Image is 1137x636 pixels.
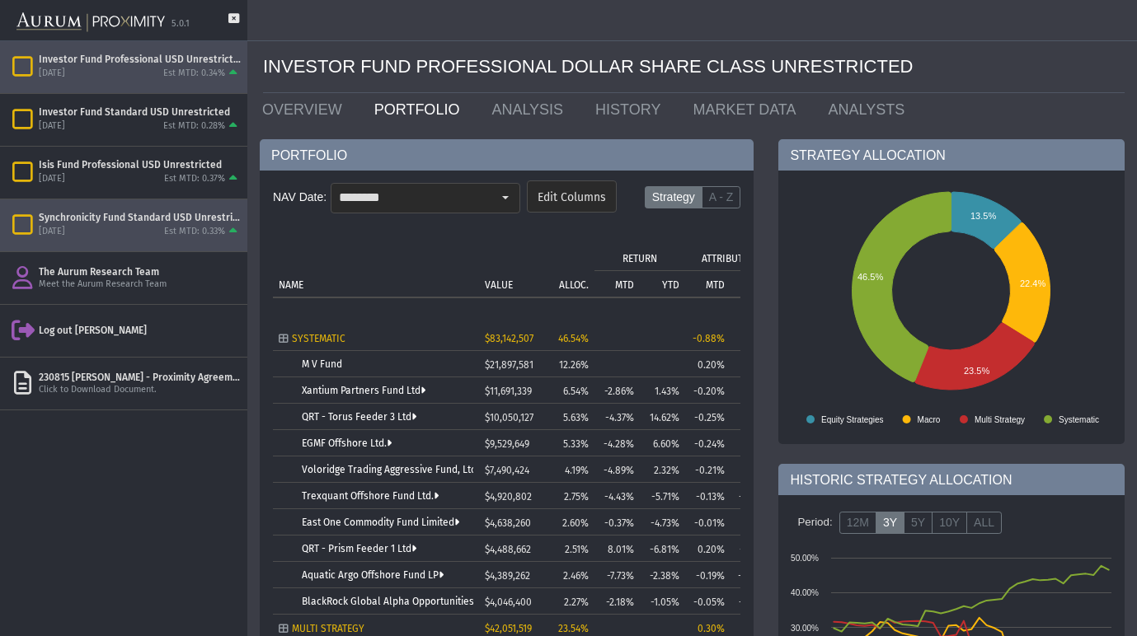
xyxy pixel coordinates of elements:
[594,562,640,588] td: -7.73%
[815,93,924,126] a: ANALYSTS
[16,4,165,40] img: Aurum-Proximity%20white.svg
[485,412,533,423] span: $10,050,127
[164,226,225,238] div: Est MTD: 0.33%
[273,183,331,212] div: NAV Date:
[970,211,996,221] text: 13.5%
[904,512,933,535] label: 5Y
[485,386,532,397] span: $11,691,339
[39,384,241,396] div: Click to Download Document.
[778,139,1125,171] div: STRATEGY ALLOCATION
[966,512,1002,535] label: ALL
[485,596,532,608] span: $4,046,400
[594,588,640,615] td: -2.18%
[685,404,731,430] td: -0.25%
[821,415,884,424] text: Equity Strategies
[594,377,640,404] td: -2.86%
[538,190,606,205] span: Edit Columns
[302,543,416,554] a: QRT - Prism Feeder 1 Ltd
[302,569,444,581] a: Aquatic Argo Offshore Fund LP
[640,509,685,535] td: -4.73%
[302,517,459,528] a: East One Commodity Fund Limited
[640,377,685,404] td: 1.43%
[39,68,65,80] div: [DATE]
[685,456,731,483] td: -0.21%
[918,415,941,424] text: Macro
[362,93,480,126] a: PORTFOLIO
[164,173,225,185] div: Est MTD: 0.37%
[839,512,876,535] label: 12M
[564,596,589,608] span: 2.27%
[731,509,776,535] td: -0.17%
[640,456,685,483] td: 2.32%
[583,93,680,126] a: HISTORY
[39,278,241,291] div: Meet the Aurum Research Team
[685,351,731,377] td: 0.20%
[562,517,589,529] span: 2.60%
[640,562,685,588] td: -2.38%
[1059,415,1099,424] text: Systematic
[485,623,532,634] span: $42,051,519
[559,359,589,371] span: 12.26%
[302,437,392,449] a: EGMF Offshore Ltd.
[685,509,731,535] td: -0.01%
[559,279,589,291] p: ALLOC.
[485,333,533,344] span: $83,142,507
[736,623,770,634] div: 1.14%
[731,588,776,615] td: -0.03%
[640,430,685,456] td: 6.60%
[485,438,529,450] span: $9,529,649
[279,279,303,291] p: NAME
[563,412,589,423] span: 5.63%
[491,184,519,212] div: Select
[731,351,776,377] td: 1.52%
[1020,278,1045,288] text: 22.4%
[932,512,967,535] label: 10Y
[485,465,529,476] span: $7,490,424
[250,93,362,126] a: OVERVIEW
[564,491,589,503] span: 2.75%
[791,624,819,633] text: 30.00%
[302,490,439,502] a: Trexquant Offshore Fund Ltd.
[778,464,1125,495] div: HISTORIC STRATEGY ALLOCATION
[39,105,241,119] div: Investor Fund Standard USD Unrestricted
[731,562,776,588] td: -0.08%
[527,180,617,213] dx-button: Edit Columns
[691,333,725,344] div: -0.88%
[640,404,685,430] td: 14.62%
[565,465,589,476] span: 4.19%
[485,279,513,291] p: VALUE
[302,411,416,423] a: QRT - Torus Feeder 3 Ltd
[623,253,657,264] p: RETURN
[731,430,776,456] td: 0.27%
[541,244,594,297] td: Column ALLOC.
[302,464,484,475] a: Voloridge Trading Aggressive Fund, Ltd.
[685,535,731,562] td: 0.20%
[39,265,241,278] div: The Aurum Research Team
[563,570,589,582] span: 2.46%
[302,358,342,370] a: M V Fund
[594,535,640,562] td: 8.01%
[565,544,589,555] span: 2.51%
[485,570,530,582] span: $4,389,262
[615,279,634,291] p: MTD
[273,244,479,297] td: Column NAME
[558,623,589,634] span: 23.54%
[292,333,345,344] span: SYSTEMATIC
[594,430,640,456] td: -4.28%
[876,512,904,535] label: 3Y
[594,270,640,297] td: Column MTD
[302,596,523,607] a: BlackRock Global Alpha Opportunities Fund Ltd.
[485,359,533,371] span: $21,897,581
[975,415,1025,424] text: Multi Strategy
[171,18,190,30] div: 5.0.1
[39,158,241,171] div: Isis Fund Professional USD Unrestricted
[691,623,725,634] div: 0.30%
[39,120,65,133] div: [DATE]
[791,508,839,536] div: Period:
[736,333,770,344] div: 1.76%
[485,491,532,503] span: $4,920,802
[594,456,640,483] td: -4.89%
[680,93,815,126] a: MARKET DATA
[731,535,776,562] td: -0.26%
[563,438,589,450] span: 5.33%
